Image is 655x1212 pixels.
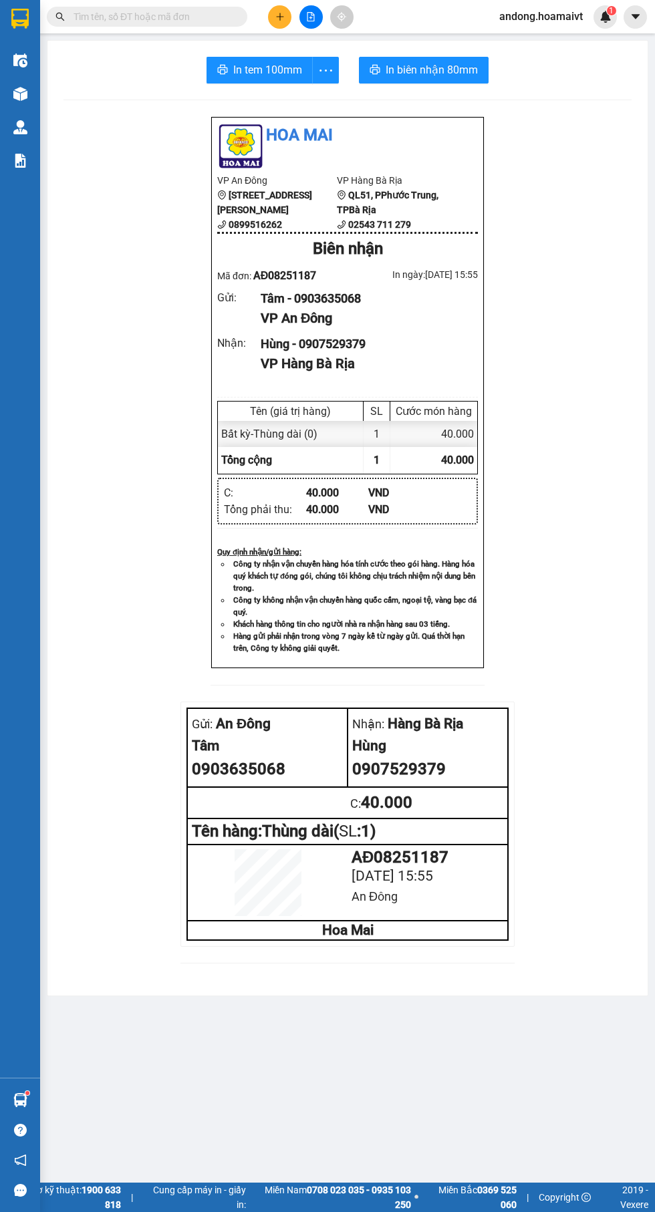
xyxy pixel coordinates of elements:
button: printerIn tem 100mm [207,57,313,84]
strong: Hàng gửi phải nhận trong vòng 7 ngày kể từ ngày gửi. Quá thời hạn trên, Công ty không g... [233,631,465,653]
strong: Khách hàng thông tin cho người nhà ra nhận hàng sau 03 tiếng. [233,619,450,629]
div: Tên (giá trị hàng) [221,405,360,418]
span: environment [217,190,227,200]
span: Miền Bắc [422,1183,517,1212]
div: Hùng - 0907529379 [261,335,478,353]
span: printer [217,64,228,77]
strong: 0369 525 060 [477,1185,517,1210]
div: Gửi : [217,289,261,306]
button: aim [330,5,354,29]
div: Mã đơn: [217,267,348,284]
button: printerIn biên nhận 80mm [359,57,489,84]
button: more [312,57,339,84]
span: Nhận: [352,717,384,731]
span: plus [275,12,285,21]
div: Tên hàng: Thùng dài ( : 1 ) [192,823,503,840]
span: printer [370,64,380,77]
b: 0899516262 [229,219,282,230]
span: Bất kỳ - Thùng dài (0) [221,428,317,440]
div: VND [368,484,430,501]
strong: Công ty nhận vận chuyển hàng hóa tính cước theo gói hàng. Hàng hóa quý khách tự đóng gói, chúng t... [233,559,475,593]
span: In biên nhận 80mm [386,61,478,78]
div: Cước món hàng [394,405,474,418]
span: Tổng cộng [221,454,272,466]
span: phone [217,220,227,229]
span: 1 [609,6,614,15]
strong: Công ty không nhận vận chuyển hàng quốc cấm, ngoại tệ, vàng bạc đá quý. [233,595,477,617]
span: Miền Nam [249,1183,411,1212]
div: Biên nhận [217,237,478,262]
div: In ngày: [DATE] 15:55 [348,267,478,282]
span: file-add [306,12,315,21]
span: phone [337,220,346,229]
li: Hoa Mai [217,123,478,148]
div: Hùng [352,735,503,757]
button: file-add [299,5,323,29]
sup: 1 [25,1091,29,1095]
img: warehouse-icon [13,53,27,67]
div: An Đông [192,713,343,735]
div: Hàng Bà Rịa [352,713,503,735]
b: QL51, PPhước Trung, TPBà Rịa [337,190,438,215]
span: AĐ08251187 [253,269,317,282]
div: [DATE] 15:55 [352,865,503,887]
input: Tìm tên, số ĐT hoặc mã đơn [74,9,231,24]
div: SL [367,405,386,418]
strong: 0708 023 035 - 0935 103 250 [307,1185,411,1210]
span: SL [339,822,357,841]
div: Quy định nhận/gửi hàng : [217,546,478,558]
span: In tem 100mm [233,61,302,78]
span: aim [337,12,346,21]
span: andong.hoamaivt [489,8,594,25]
img: warehouse-icon [13,1093,27,1107]
span: search [55,12,65,21]
span: 40.000 [441,454,474,466]
li: VP Hàng Bà Rịa [337,173,456,188]
span: caret-down [630,11,642,23]
div: C : [224,484,306,501]
div: Tâm - 0903635068 [261,289,478,308]
button: caret-down [624,5,647,29]
span: Cung cấp máy in - giấy in: [143,1183,246,1212]
span: 1 [374,454,380,466]
span: message [14,1184,27,1197]
span: Gửi: [192,717,213,731]
span: more [313,62,338,79]
div: VP An Đông [261,308,478,329]
span: environment [337,190,346,200]
img: solution-icon [13,154,27,168]
img: logo.jpg [217,123,264,170]
span: notification [14,1154,27,1167]
button: plus [268,5,291,29]
span: C : [350,796,361,810]
strong: 1900 633 818 [82,1185,121,1210]
b: [STREET_ADDRESS][PERSON_NAME] [217,190,312,215]
div: 0903635068 [192,757,343,782]
span: question-circle [14,1124,27,1137]
img: warehouse-icon [13,120,27,134]
li: VP An Đông [217,173,337,188]
span: ⚪️ [414,1195,418,1200]
div: Tổng phải thu : [224,501,306,518]
span: copyright [581,1193,591,1202]
div: 1 [364,421,390,447]
b: 02543 711 279 [348,219,411,230]
div: Tâm [192,735,343,757]
div: VP Hàng Bà Rịa [261,353,478,374]
div: 0907529379 [352,757,503,782]
div: 40.000 [390,421,477,447]
div: An Đông [352,887,503,906]
div: 40.000 [350,790,505,816]
div: AĐ08251187 [352,849,503,865]
img: warehouse-icon [13,87,27,101]
div: 40.000 [306,501,368,518]
span: | [131,1190,133,1205]
div: VND [368,501,430,518]
td: Hoa Mai [187,921,508,940]
img: logo-vxr [11,9,29,29]
div: Nhận : [217,335,261,351]
div: 40.000 [306,484,368,501]
sup: 1 [607,6,616,15]
img: icon-new-feature [600,11,612,23]
span: | [527,1190,529,1205]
